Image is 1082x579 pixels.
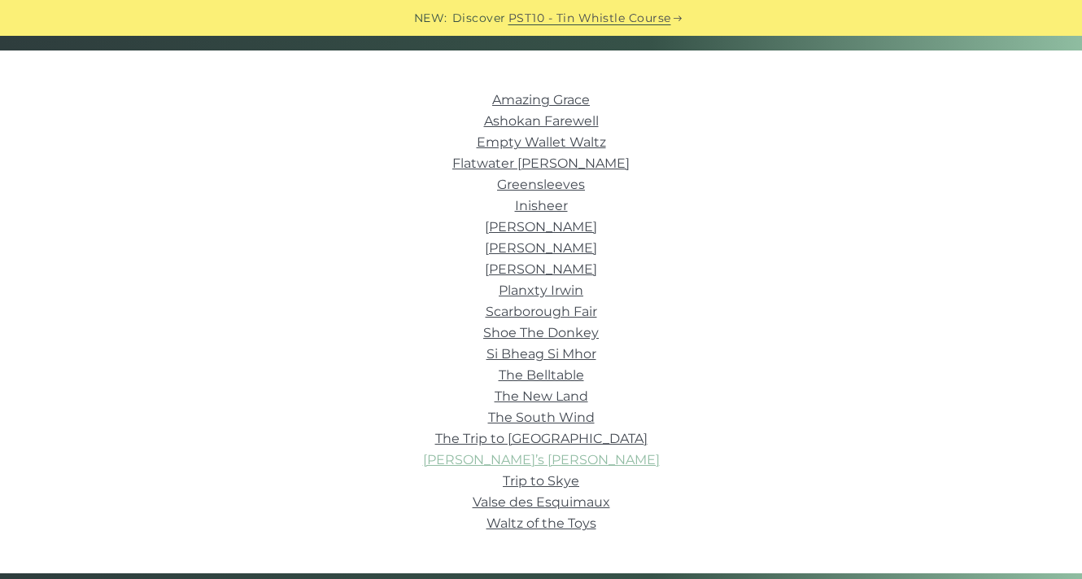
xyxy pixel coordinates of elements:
[499,367,584,383] a: The Belltable
[499,283,583,298] a: Planxty Irwin
[485,240,597,256] a: [PERSON_NAME]
[486,346,596,362] a: Si­ Bheag Si­ Mhor
[483,325,599,340] a: Shoe The Donkey
[414,9,447,28] span: NEW:
[503,473,579,489] a: Trip to Skye
[485,219,597,235] a: [PERSON_NAME]
[452,156,630,171] a: Flatwater [PERSON_NAME]
[508,9,671,28] a: PST10 - Tin Whistle Course
[497,177,585,192] a: Greensleeves
[484,113,599,129] a: Ashokan Farewell
[488,410,595,425] a: The South Wind
[485,261,597,277] a: [PERSON_NAME]
[486,304,597,319] a: Scarborough Fair
[477,134,606,150] a: Empty Wallet Waltz
[486,515,596,531] a: Waltz of the Toys
[515,198,568,213] a: Inisheer
[473,494,610,510] a: Valse des Esquimaux
[452,9,506,28] span: Discover
[492,92,590,107] a: Amazing Grace
[423,452,660,467] a: [PERSON_NAME]’s [PERSON_NAME]
[435,431,648,446] a: The Trip to [GEOGRAPHIC_DATA]
[495,388,588,404] a: The New Land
